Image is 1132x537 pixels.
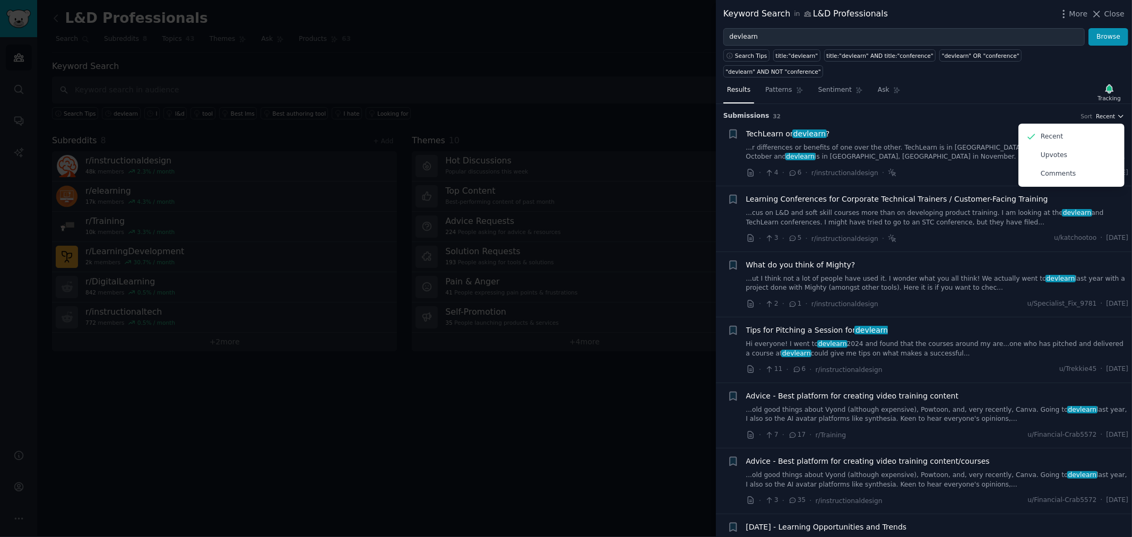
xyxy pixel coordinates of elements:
span: · [759,298,761,309]
a: Advice - Best platform for creating video training content/courses [746,456,990,467]
span: Ask [878,85,889,95]
a: ...old good things about Vyond (although expensive), Powtoon, and, very recently, Canva. Going to... [746,471,1129,489]
span: More [1069,8,1088,20]
span: [DATE] [1107,365,1128,374]
a: [DATE] - Learning Opportunities and Trends [746,522,907,533]
span: u/Financial-Crab5572 [1028,496,1097,505]
span: Sentiment [818,85,852,95]
span: · [782,167,784,178]
span: Submission s [723,111,770,121]
span: u/Specialist_Fix_9781 [1027,299,1097,309]
span: · [782,298,784,309]
span: Close [1104,8,1125,20]
span: devlearn [817,340,848,348]
a: Ask [874,82,904,103]
span: · [809,495,811,506]
span: · [882,233,884,244]
button: Close [1091,8,1125,20]
span: 6 [788,168,801,178]
span: [DATE] [1107,299,1128,309]
span: 35 [788,496,806,505]
span: 7 [765,430,778,440]
a: TechLearn ordevlearn? [746,128,830,140]
a: Tips for Pitching a Session fordevlearn [746,325,888,336]
button: Recent [1096,112,1125,120]
span: Results [727,85,750,95]
p: Recent [1041,132,1063,142]
button: Tracking [1094,81,1125,103]
span: Learning Conferences for Corporate Technical Trainers / Customer-Facing Training [746,194,1048,205]
span: · [1101,365,1103,374]
span: TechLearn or ? [746,128,830,140]
span: r/instructionaldesign [811,169,878,177]
a: Results [723,82,754,103]
a: ...r differences or benefits of one over the other. TechLearn is in [GEOGRAPHIC_DATA], [GEOGRAPHI... [746,143,1129,162]
span: · [1101,430,1103,440]
span: devlearn [1045,275,1076,282]
span: devlearn [854,326,889,334]
span: r/Training [816,431,846,439]
span: · [787,364,789,375]
span: devlearn [1067,471,1098,479]
span: u/katchootoo [1054,233,1096,243]
span: Tips for Pitching a Session for [746,325,888,336]
span: devlearn [781,350,811,357]
span: 3 [765,233,778,243]
span: 5 [788,233,801,243]
span: Recent [1096,112,1115,120]
a: ...ut I think not a lot of people have used it. I wonder what you all think! We actually went tod... [746,274,1129,293]
span: · [782,233,784,244]
span: [DATE] [1107,430,1128,440]
div: Sort [1081,112,1093,120]
span: Search Tips [735,52,767,59]
div: Keyword Search L&D Professionals [723,7,888,21]
div: title:"devlearn" [776,52,818,59]
div: "devlearn" OR "conference" [942,52,1019,59]
span: 32 [773,113,781,119]
a: What do you think of Mighty? [746,259,856,271]
span: 17 [788,430,806,440]
span: u/Trekkie45 [1059,365,1097,374]
a: "devlearn" OR "conference" [939,49,1022,62]
span: u/Financial-Crab5572 [1028,430,1097,440]
span: devlearn [785,153,816,160]
span: devlearn [792,129,827,138]
a: ...cus on L&D and soft skill courses more than on developing product training. I am looking at th... [746,209,1129,227]
span: r/instructionaldesign [816,366,883,374]
a: "devlearn" AND NOT "conference" [723,65,823,77]
span: 4 [765,168,778,178]
span: [DATE] [1107,233,1128,243]
div: title:"devlearn" AND title:"conference" [826,52,934,59]
span: · [759,429,761,440]
span: 3 [765,496,778,505]
a: title:"devlearn" [773,49,820,62]
a: ...old good things about Vyond (although expensive), Powtoon, and, very recently, Canva. Going to... [746,405,1129,424]
span: · [759,233,761,244]
span: r/instructionaldesign [811,235,878,242]
span: · [782,429,784,440]
span: 11 [765,365,782,374]
input: Try a keyword related to your business [723,28,1085,46]
div: Tracking [1098,94,1121,102]
span: · [759,167,761,178]
span: · [806,233,808,244]
span: in [794,10,800,19]
span: 6 [792,365,806,374]
span: · [1101,299,1103,309]
a: title:"devlearn" AND title:"conference" [824,49,936,62]
span: 1 [788,299,801,309]
span: · [782,495,784,506]
span: · [759,495,761,506]
a: Patterns [762,82,807,103]
a: Sentiment [815,82,867,103]
span: · [1101,496,1103,505]
button: Search Tips [723,49,770,62]
button: More [1058,8,1088,20]
span: Patterns [765,85,792,95]
a: Advice - Best platform for creating video training content [746,391,959,402]
a: Hi everyone! I went todevlearn2024 and found that the courses around my are...one who has pitched... [746,340,1129,358]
